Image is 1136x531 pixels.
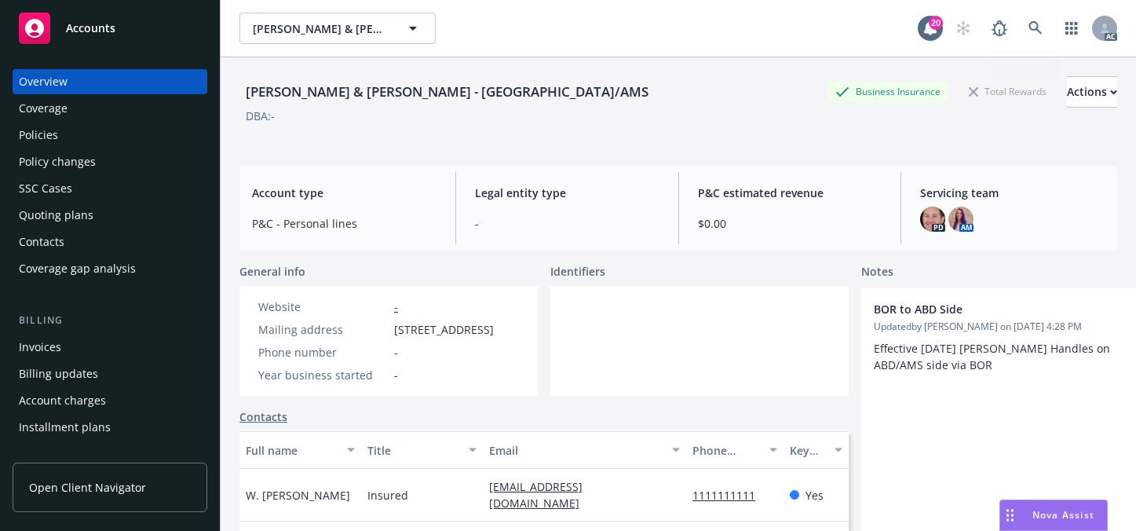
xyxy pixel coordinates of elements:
span: Identifiers [550,263,605,280]
div: [PERSON_NAME] & [PERSON_NAME] - [GEOGRAPHIC_DATA]/AMS [239,82,655,102]
a: Switch app [1056,13,1087,44]
span: BOR to ABD Side [874,301,1106,317]
a: 1111111111 [692,488,768,503]
span: Effective [DATE] [PERSON_NAME] Handles on ABD/AMS side via BOR [874,341,1113,372]
span: Nova Assist [1032,508,1094,522]
div: Year business started [258,367,388,383]
button: Actions [1067,76,1117,108]
div: Title [367,442,459,459]
div: DBA: - [246,108,275,124]
a: Billing updates [13,361,207,386]
a: Start snowing [948,13,979,44]
div: Invoices [19,335,61,360]
div: Business Insurance [827,82,948,101]
div: Full name [246,442,338,459]
div: Actions [1067,77,1117,107]
a: Search [1020,13,1051,44]
div: Email [489,442,663,459]
span: W. [PERSON_NAME] [246,487,350,504]
a: Overview [13,69,207,94]
img: photo [948,207,973,232]
span: - [475,215,659,232]
div: Billing updates [19,361,98,386]
div: Phone number [258,344,388,361]
div: Quoting plans [19,203,93,228]
span: - [394,344,398,361]
div: Phone number [692,442,760,459]
button: [PERSON_NAME] & [PERSON_NAME] - [GEOGRAPHIC_DATA]/AMS [239,13,436,44]
button: Phone number [686,431,784,469]
a: Account charges [13,388,207,413]
div: SSC Cases [19,176,72,201]
span: $0.00 [698,215,882,232]
span: General info [239,263,305,280]
img: photo [920,207,945,232]
span: Accounts [66,22,115,35]
span: [STREET_ADDRESS] [394,321,494,338]
div: Policies [19,123,58,148]
div: Key contact [790,442,825,459]
div: Coverage gap analysis [19,256,136,281]
span: Insured [367,487,408,504]
a: Contacts [239,408,287,425]
a: Accounts [13,6,207,50]
a: Report a Bug [984,13,1015,44]
a: Coverage gap analysis [13,256,207,281]
div: Drag to move [1000,500,1020,530]
span: Legal entity type [475,185,659,201]
a: Contacts [13,229,207,255]
div: Contacts [19,229,64,255]
a: [EMAIL_ADDRESS][DOMAIN_NAME] [489,479,592,511]
span: P&C - Personal lines [252,215,437,232]
div: 20 [929,16,943,30]
div: Mailing address [258,321,388,338]
span: P&C estimated revenue [698,185,882,201]
a: Policy changes [13,149,207,174]
a: Policies [13,123,207,148]
span: Notes [861,263,893,282]
span: - [394,367,398,383]
div: Billing [13,313,207,328]
button: Email [483,431,686,469]
span: Open Client Navigator [29,479,146,496]
button: Nova Assist [999,500,1108,531]
div: Coverage [19,96,68,121]
button: Full name [239,431,361,469]
div: Overview [19,69,68,94]
span: Yes [805,487,824,504]
button: Title [361,431,483,469]
a: Coverage [13,96,207,121]
span: [PERSON_NAME] & [PERSON_NAME] - [GEOGRAPHIC_DATA]/AMS [253,20,389,37]
a: Installment plans [13,415,207,440]
span: Account type [252,185,437,201]
a: Invoices [13,335,207,360]
a: Quoting plans [13,203,207,228]
button: Key contact [784,431,849,469]
div: Total Rewards [961,82,1054,101]
div: Policy changes [19,149,96,174]
a: - [394,299,398,314]
div: Installment plans [19,415,111,440]
div: Website [258,298,388,315]
a: SSC Cases [13,176,207,201]
span: Servicing team [920,185,1105,201]
div: Account charges [19,388,106,413]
